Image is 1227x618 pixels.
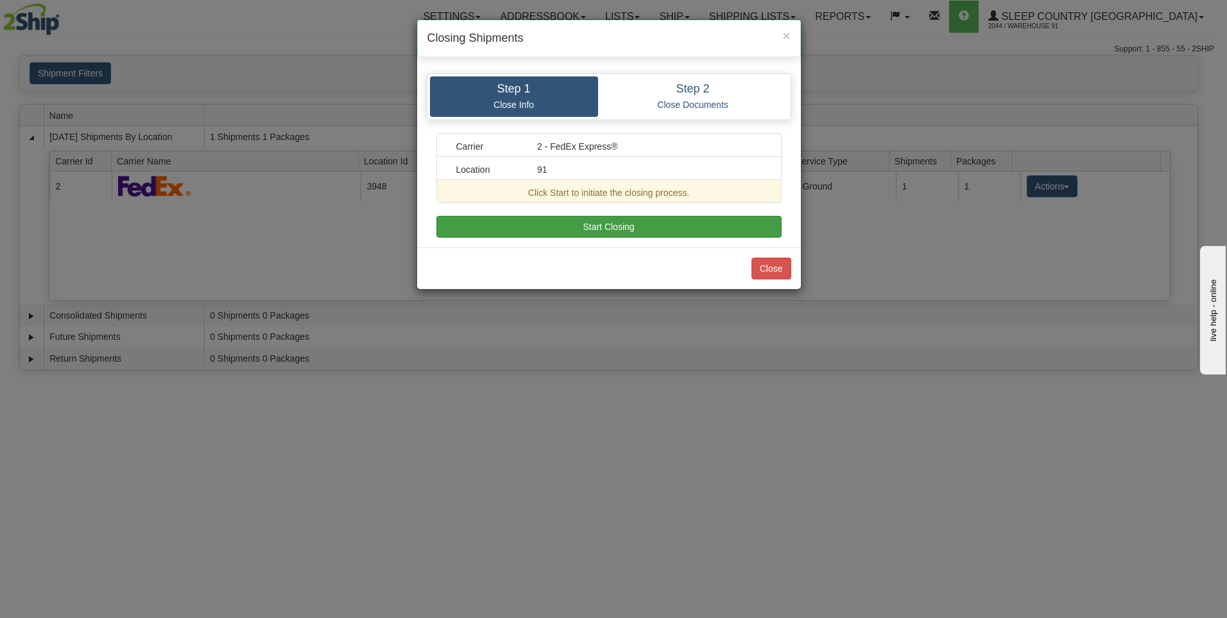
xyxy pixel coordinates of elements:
p: Close Documents [608,99,778,110]
h4: Step 1 [440,83,588,96]
button: Close [782,29,790,42]
div: Location [447,163,528,176]
a: Step 1 Close Info [430,76,598,117]
div: 91 [528,163,771,176]
div: Carrier [447,140,528,153]
span: × [782,28,790,43]
p: Close Info [440,99,588,110]
div: 2 - FedEx Express® [528,140,771,153]
button: Close [751,258,791,279]
h4: Closing Shipments [427,30,791,47]
iframe: chat widget [1197,243,1226,375]
button: Start Closing [436,216,782,238]
a: Step 2 Close Documents [598,76,788,117]
div: Click Start to initiate the closing process. [447,186,771,199]
div: live help - online [10,11,119,21]
h4: Step 2 [608,83,778,96]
